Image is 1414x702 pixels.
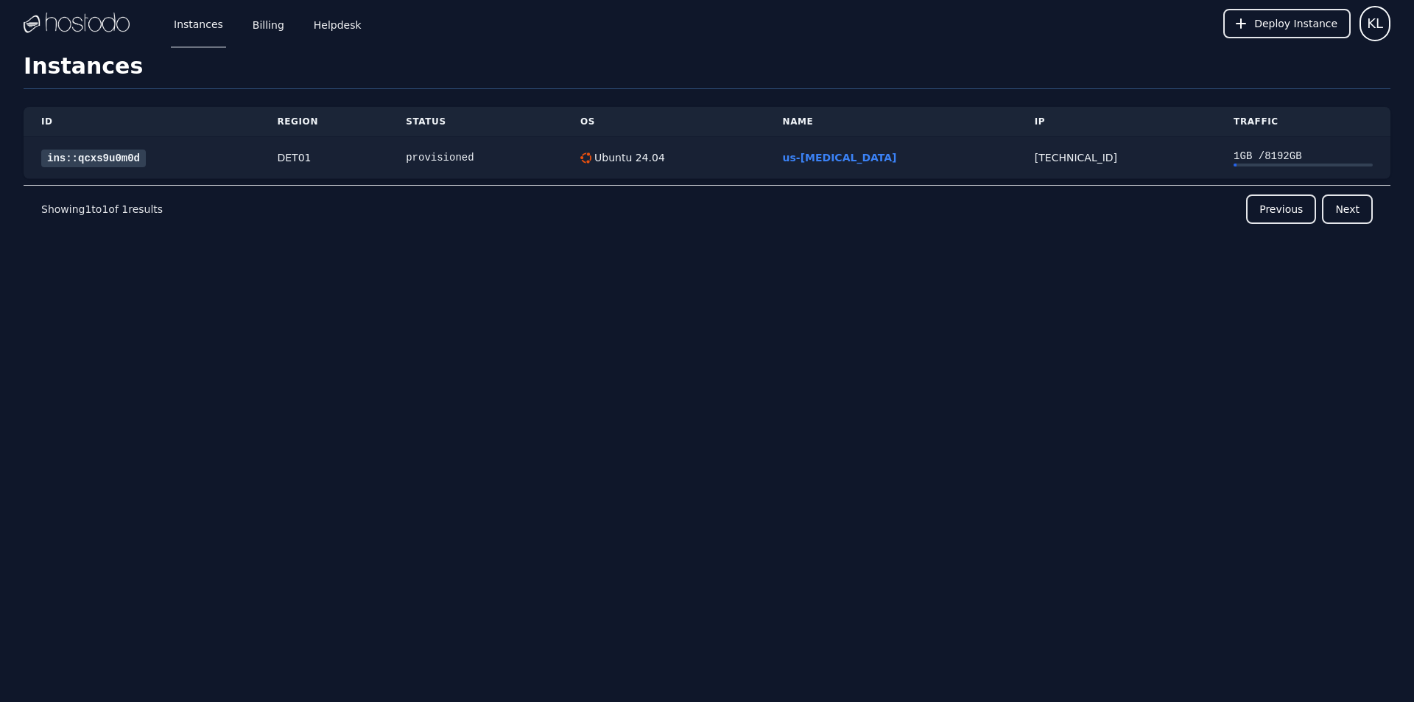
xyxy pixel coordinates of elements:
[1234,149,1373,164] div: 1 GB / 8192 GB
[1223,9,1351,38] button: Deploy Instance
[765,107,1017,137] th: Name
[1017,107,1216,137] th: IP
[85,203,91,215] span: 1
[1360,6,1390,41] button: User menu
[24,107,259,137] th: ID
[1367,13,1383,34] span: KL
[1254,16,1337,31] span: Deploy Instance
[591,150,665,165] div: Ubuntu 24.04
[24,185,1390,233] nav: Pagination
[563,107,765,137] th: OS
[277,150,370,165] div: DET01
[102,203,108,215] span: 1
[41,202,163,217] p: Showing to of results
[24,53,1390,89] h1: Instances
[1216,107,1390,137] th: Traffic
[1322,194,1373,224] button: Next
[1246,194,1316,224] button: Previous
[580,152,591,164] img: Ubuntu 24.04
[388,107,563,137] th: Status
[24,13,130,35] img: Logo
[122,203,128,215] span: 1
[783,152,897,164] a: us-[MEDICAL_DATA]
[259,107,388,137] th: Region
[406,150,545,165] div: provisioned
[41,150,146,167] a: ins::qcxs9u0m0d
[1035,150,1198,165] div: [TECHNICAL_ID]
